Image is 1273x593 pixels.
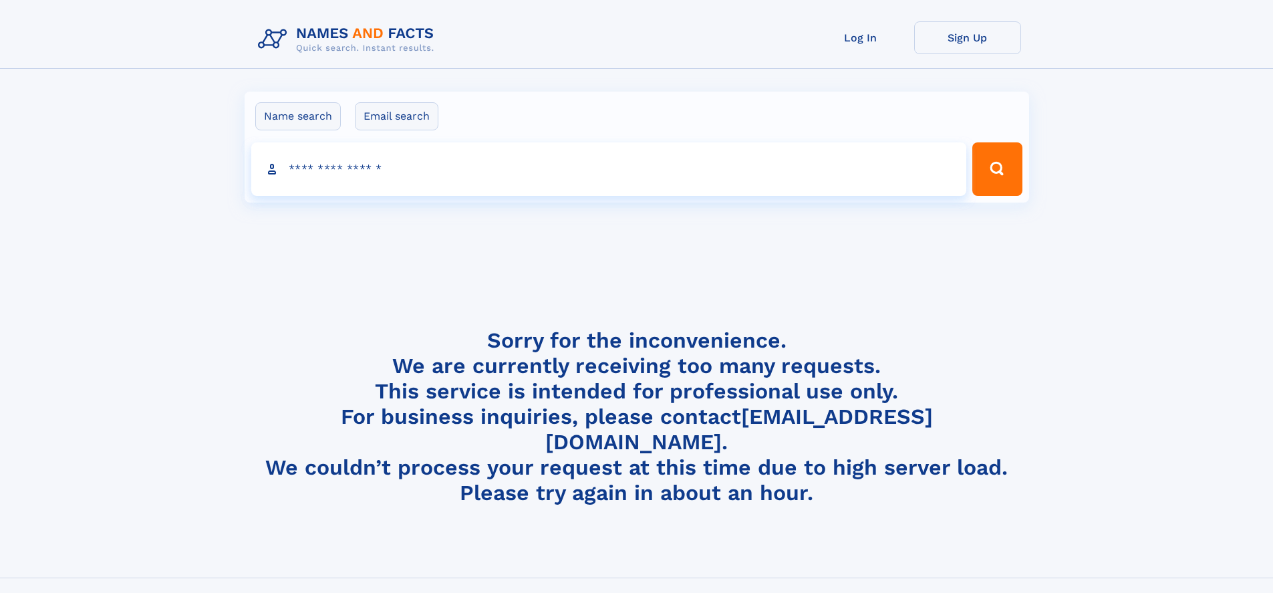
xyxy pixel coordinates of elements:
[251,142,967,196] input: search input
[545,404,933,455] a: [EMAIL_ADDRESS][DOMAIN_NAME]
[253,328,1021,506] h4: Sorry for the inconvenience. We are currently receiving too many requests. This service is intend...
[255,102,341,130] label: Name search
[914,21,1021,54] a: Sign Up
[253,21,445,57] img: Logo Names and Facts
[807,21,914,54] a: Log In
[355,102,438,130] label: Email search
[972,142,1022,196] button: Search Button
